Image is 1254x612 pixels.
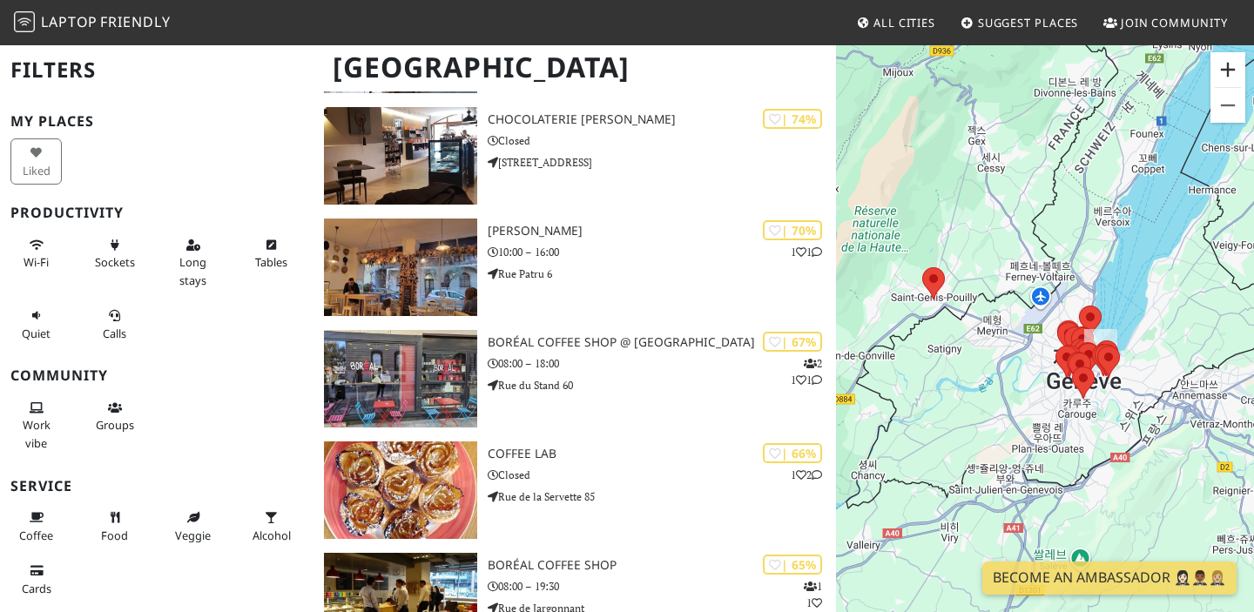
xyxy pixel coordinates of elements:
span: Work-friendly tables [255,254,287,270]
button: Coffee [10,503,62,549]
span: Veggie [175,528,211,543]
img: LaptopFriendly [14,11,35,32]
span: Power sockets [95,254,135,270]
p: Rue du Stand 60 [488,377,836,393]
h3: Productivity [10,205,303,221]
p: 1 1 [804,578,822,611]
span: All Cities [873,15,935,30]
span: Stable Wi-Fi [24,254,49,270]
span: Credit cards [22,581,51,596]
p: Closed [488,132,836,149]
button: Veggie [167,503,219,549]
p: Closed [488,467,836,483]
span: Coffee [19,528,53,543]
a: Suggest Places [954,7,1086,38]
img: Coffee Lab [324,441,477,539]
p: 10:00 – 16:00 [488,244,836,260]
p: 1 1 [791,244,822,260]
img: Colette [324,219,477,316]
span: Quiet [22,326,51,341]
button: Tables [246,231,297,277]
button: Food [89,503,140,549]
button: Long stays [167,231,219,294]
div: | 66% [763,443,822,463]
img: Chocolaterie Philippe Pascoët [324,107,477,205]
button: Wi-Fi [10,231,62,277]
div: | 67% [763,332,822,352]
button: 축소 [1210,88,1245,123]
button: 확대 [1210,52,1245,87]
span: Alcohol [253,528,291,543]
button: Quiet [10,301,62,347]
h3: [PERSON_NAME] [488,224,836,239]
span: Laptop [41,12,98,31]
span: Food [101,528,128,543]
button: Alcohol [246,503,297,549]
p: 08:00 – 19:30 [488,578,836,595]
button: Sockets [89,231,140,277]
p: Rue Patru 6 [488,266,836,282]
a: All Cities [849,7,942,38]
h3: Community [10,367,303,384]
a: Boréal Coffee Shop @ Rue du Stand | 67% 211 Boréal Coffee Shop @ [GEOGRAPHIC_DATA] 08:00 – 18:00 ... [313,330,836,427]
button: Work vibe [10,393,62,457]
span: Suggest Places [978,15,1079,30]
h3: Chocolaterie [PERSON_NAME] [488,112,836,127]
h3: Boréal Coffee Shop [488,558,836,573]
a: Coffee Lab | 66% 12 Coffee Lab Closed Rue de la Servette 85 [313,441,836,539]
button: Calls [89,301,140,347]
p: 08:00 – 18:00 [488,355,836,372]
h1: [GEOGRAPHIC_DATA] [319,44,833,91]
span: Friendly [100,12,170,31]
div: | 74% [763,109,822,129]
span: Join Community [1121,15,1228,30]
div: | 65% [763,555,822,575]
h3: My Places [10,113,303,130]
p: 1 2 [791,467,822,483]
h3: Boréal Coffee Shop @ [GEOGRAPHIC_DATA] [488,335,836,350]
button: Cards [10,556,62,602]
h3: Service [10,478,303,494]
span: Video/audio calls [103,326,126,341]
span: Long stays [179,254,206,287]
span: Group tables [96,417,134,433]
p: Rue de la Servette 85 [488,488,836,505]
div: | 70% [763,220,822,240]
a: Join Community [1096,7,1235,38]
h3: Coffee Lab [488,447,836,461]
a: LaptopFriendly LaptopFriendly [14,8,171,38]
h2: Filters [10,44,303,97]
a: Become an Ambassador 🤵🏻‍♀️🤵🏾‍♂️🤵🏼‍♀️ [982,562,1237,595]
p: 2 1 1 [791,355,822,388]
img: Boréal Coffee Shop @ Rue du Stand [324,330,477,427]
button: Groups [89,393,140,440]
a: Colette | 70% 11 [PERSON_NAME] 10:00 – 16:00 Rue Patru 6 [313,219,836,316]
span: People working [23,417,51,450]
a: Chocolaterie Philippe Pascoët | 74% Chocolaterie [PERSON_NAME] Closed [STREET_ADDRESS] [313,107,836,205]
p: [STREET_ADDRESS] [488,154,836,171]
